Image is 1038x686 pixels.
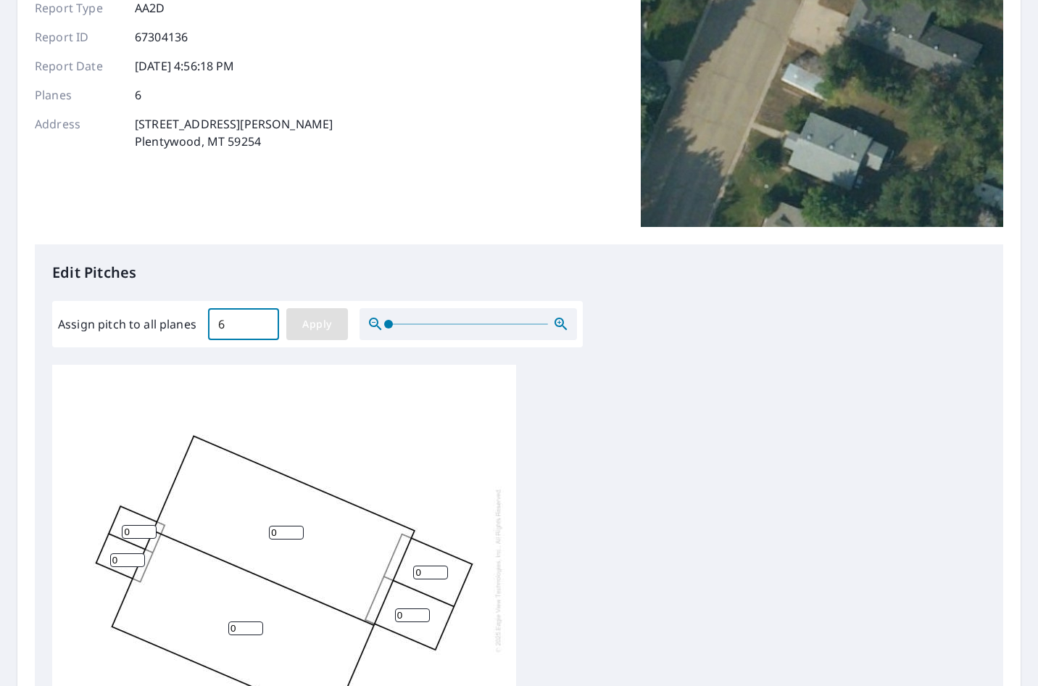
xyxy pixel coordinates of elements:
[35,57,122,75] p: Report Date
[35,115,122,150] p: Address
[52,262,986,284] p: Edit Pitches
[35,86,122,104] p: Planes
[286,308,348,340] button: Apply
[298,315,336,334] span: Apply
[135,86,141,104] p: 6
[135,57,235,75] p: [DATE] 4:56:18 PM
[35,28,122,46] p: Report ID
[58,315,196,333] label: Assign pitch to all planes
[135,115,333,150] p: [STREET_ADDRESS][PERSON_NAME] Plentywood, MT 59254
[208,304,279,344] input: 00.0
[135,28,188,46] p: 67304136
